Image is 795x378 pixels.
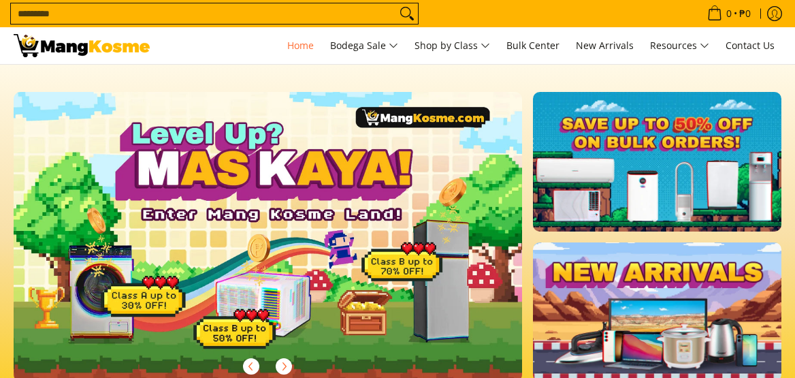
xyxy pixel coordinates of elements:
[737,9,753,18] span: ₱0
[650,37,709,54] span: Resources
[719,27,781,64] a: Contact Us
[703,6,755,21] span: •
[500,27,566,64] a: Bulk Center
[726,39,775,52] span: Contact Us
[576,39,634,52] span: New Arrivals
[724,9,734,18] span: 0
[569,27,640,64] a: New Arrivals
[163,27,781,64] nav: Main Menu
[287,39,314,52] span: Home
[415,37,490,54] span: Shop by Class
[323,27,405,64] a: Bodega Sale
[506,39,559,52] span: Bulk Center
[643,27,716,64] a: Resources
[280,27,321,64] a: Home
[408,27,497,64] a: Shop by Class
[396,3,418,24] button: Search
[14,34,150,57] img: Mang Kosme: Your Home Appliances Warehouse Sale Partner!
[330,37,398,54] span: Bodega Sale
